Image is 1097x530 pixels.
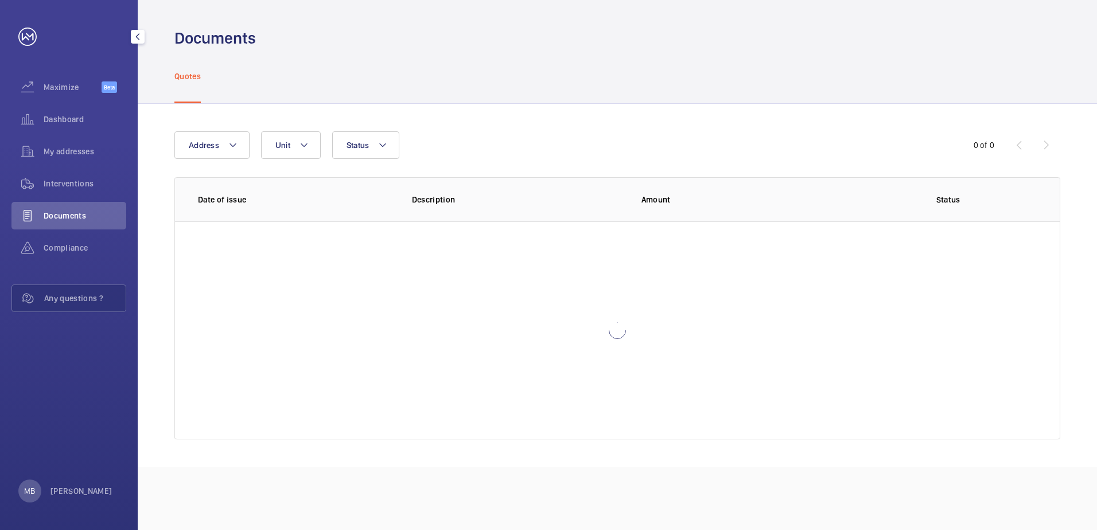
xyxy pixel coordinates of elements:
span: Documents [44,210,126,221]
span: Address [189,141,219,150]
p: Quotes [174,71,201,82]
button: Address [174,131,250,159]
span: Unit [275,141,290,150]
p: Status [859,194,1037,205]
div: 0 of 0 [974,139,994,151]
button: Unit [261,131,321,159]
h1: Documents [174,28,256,49]
span: Compliance [44,242,126,254]
p: MB [24,485,35,497]
span: Interventions [44,178,126,189]
p: [PERSON_NAME] [50,485,112,497]
button: Status [332,131,400,159]
span: My addresses [44,146,126,157]
p: Date of issue [198,194,394,205]
p: Description [412,194,623,205]
span: Dashboard [44,114,126,125]
span: Maximize [44,81,102,93]
p: Amount [641,194,842,205]
span: Beta [102,81,117,93]
span: Any questions ? [44,293,126,304]
span: Status [347,141,369,150]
